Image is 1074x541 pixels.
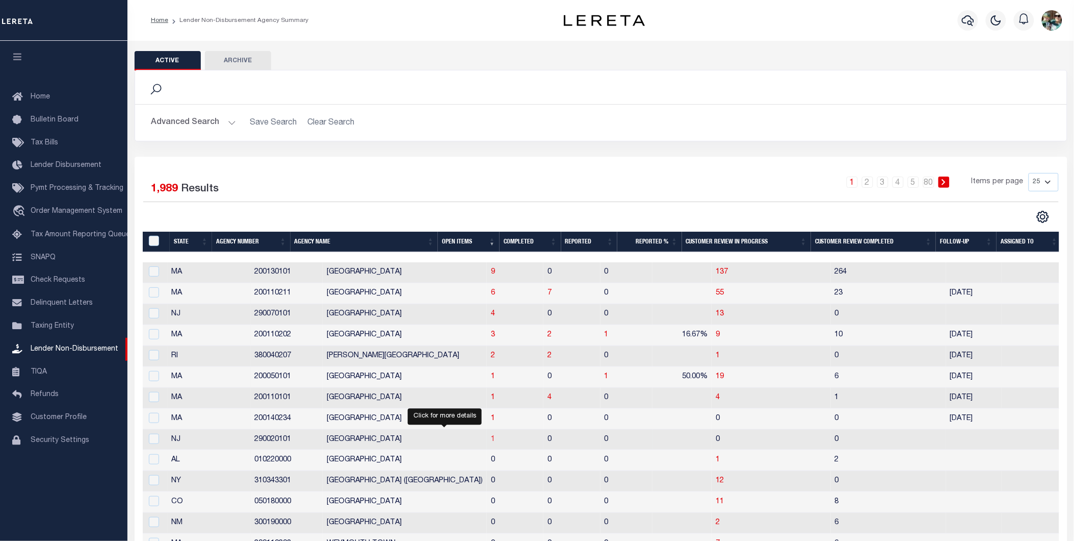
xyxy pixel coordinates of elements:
td: NM [168,513,251,534]
span: Taxing Entity [31,323,74,330]
td: 0 [831,430,946,451]
a: 1 [716,456,720,463]
td: 200110101 [251,388,323,409]
td: [PERSON_NAME][GEOGRAPHIC_DATA] [323,346,487,367]
td: [GEOGRAPHIC_DATA] [323,262,487,283]
td: [GEOGRAPHIC_DATA] [323,492,487,513]
a: 80 [923,177,934,188]
td: 23 [831,283,946,304]
td: 0 [600,450,652,471]
td: 0 [600,283,652,304]
td: [GEOGRAPHIC_DATA] [323,430,487,451]
span: Lender Disbursement [31,162,101,169]
td: 0 [543,304,600,325]
label: Results [181,181,219,198]
span: Home [31,93,50,101]
td: 10 [831,325,946,346]
td: 0 [487,492,543,513]
a: 2 [547,352,552,359]
td: [GEOGRAPHIC_DATA] [323,409,487,430]
td: 0 [600,304,652,325]
th: State: activate to sort column ascending [170,232,212,253]
td: [GEOGRAPHIC_DATA] [323,304,487,325]
td: 0 [712,409,830,430]
td: 0 [543,262,600,283]
span: 9 [491,268,495,276]
td: [DATE] [946,409,1002,430]
span: Pymt Processing & Tracking [31,185,123,192]
span: 6 [491,289,495,297]
span: 2 [716,519,720,526]
td: 0 [543,471,600,492]
a: Home [151,17,168,23]
a: 3 [491,331,495,338]
a: 55 [716,289,724,297]
td: [DATE] [946,367,1002,388]
th: Follow-up: activate to sort column ascending [936,232,997,253]
a: 1 [847,177,858,188]
a: 4 [491,310,495,317]
a: 1 [491,436,495,443]
a: 19 [716,373,724,380]
td: NJ [168,304,251,325]
button: Active [135,51,201,70]
th: Completed: activate to sort column ascending [500,232,561,253]
th: Reported: activate to sort column ascending [561,232,618,253]
td: 0 [600,471,652,492]
td: CO [168,492,251,513]
a: 2 [491,352,495,359]
span: Check Requests [31,277,85,284]
td: 310343301 [251,471,323,492]
span: 1 [716,352,720,359]
td: [GEOGRAPHIC_DATA] [323,325,487,346]
a: 4 [547,394,552,401]
td: 300190000 [251,513,323,534]
td: RI [168,346,251,367]
span: Refunds [31,391,59,398]
td: 0 [600,409,652,430]
span: 1 [491,415,495,422]
td: 0 [487,471,543,492]
td: 16.67% [652,325,712,346]
a: 12 [716,477,724,484]
th: Customer Review Completed: activate to sort column ascending [811,232,936,253]
li: Lender Non-Disbursement Agency Summary [168,16,308,25]
td: 8 [831,492,946,513]
a: 5 [908,177,919,188]
a: 137 [716,268,728,276]
td: 2 [831,450,946,471]
td: [GEOGRAPHIC_DATA] ([GEOGRAPHIC_DATA]) [323,471,487,492]
td: [DATE] [946,346,1002,367]
td: 050180000 [251,492,323,513]
span: Bulletin Board [31,116,78,124]
span: Order Management System [31,208,122,215]
td: 0 [831,471,946,492]
td: NJ [168,430,251,451]
td: 0 [831,304,946,325]
a: 4 [716,394,720,401]
td: MA [168,283,251,304]
th: Agency Number: activate to sort column ascending [212,232,291,253]
span: Items per page [972,177,1024,188]
th: Reported %: activate to sort column ascending [617,232,682,253]
td: 010220000 [251,450,323,471]
span: 1 [605,373,609,380]
td: [DATE] [946,325,1002,346]
span: 11 [716,498,724,505]
td: 0 [712,430,830,451]
a: 2 [547,331,552,338]
td: 0 [543,409,600,430]
span: Tax Amount Reporting Queue [31,231,130,238]
span: Customer Profile [31,414,87,421]
td: MA [168,367,251,388]
span: SNAPQ [31,254,56,261]
span: TIQA [31,368,47,375]
th: MBACode [143,232,170,253]
a: 9 [716,331,720,338]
